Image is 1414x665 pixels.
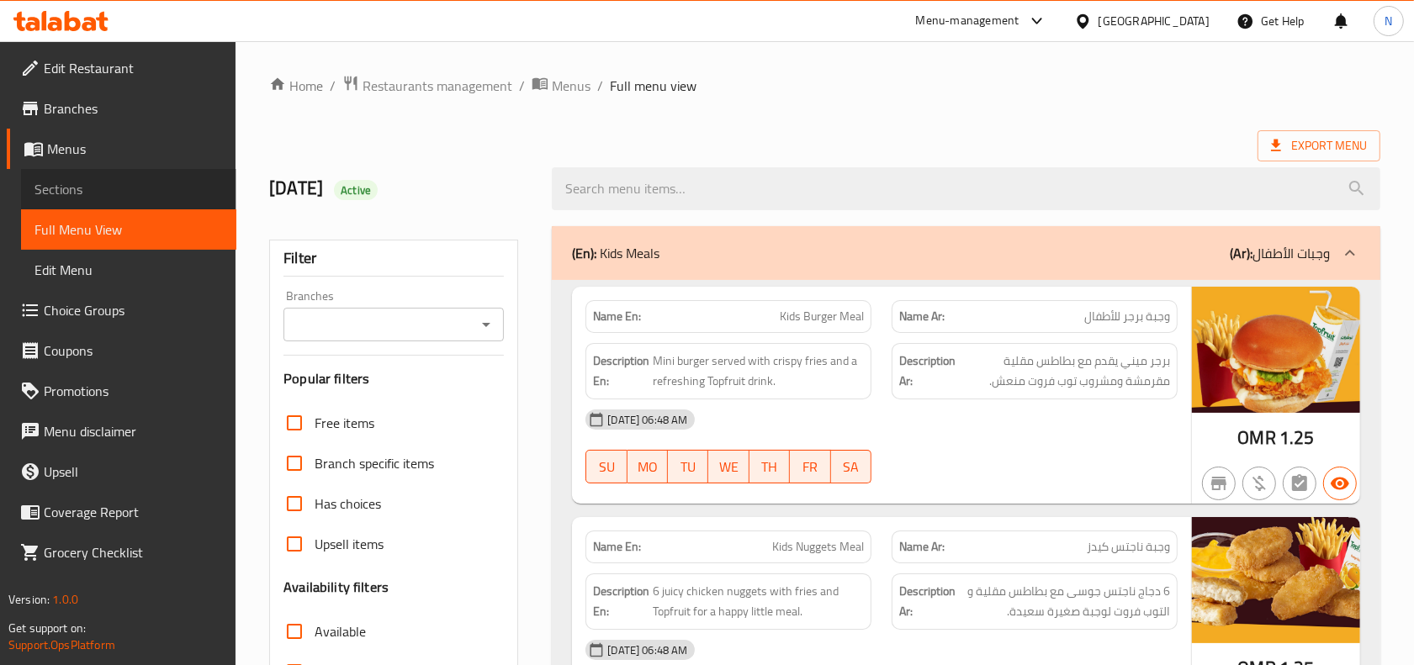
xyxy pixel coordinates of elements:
span: Menu disclaimer [44,421,223,441]
span: SU [593,455,620,479]
a: Menu disclaimer [7,411,236,451]
span: WE [715,455,742,479]
span: Version: [8,588,50,610]
a: Full Menu View [21,209,236,250]
span: Available [315,621,366,641]
span: Free items [315,413,374,433]
a: Home [269,76,323,96]
h3: Availability filters [283,578,389,597]
span: Kids Nuggets Meal [772,538,864,556]
a: Menus [7,129,236,169]
span: Restaurants management [363,76,512,96]
a: Edit Menu [21,250,236,290]
button: Available [1323,467,1357,500]
li: / [597,76,603,96]
button: SA [831,450,871,483]
div: Filter [283,240,504,277]
span: وجبة ناجتس كيدز [1087,538,1170,556]
strong: Name En: [593,308,641,325]
button: Purchased item [1242,467,1276,500]
b: (Ar): [1230,240,1252,266]
span: [DATE] 06:48 AM [601,642,694,658]
span: Grocery Checklist [44,542,223,562]
button: WE [708,450,749,483]
span: Full menu view [610,76,696,96]
span: Has choices [315,493,381,514]
span: Upsell [44,462,223,482]
span: برجر ميني يقدم مع بطاطس مقلية مقرمشة ومشروب توب فروت منعش. [959,351,1170,392]
span: OMR [1237,421,1275,454]
span: SA [838,455,865,479]
h2: [DATE] [269,176,532,201]
strong: Description Ar: [899,581,956,622]
button: Not branch specific item [1202,467,1236,500]
button: SU [585,450,627,483]
span: Upsell items [315,534,384,554]
span: Edit Restaurant [44,58,223,78]
span: Promotions [44,381,223,401]
span: 1.25 [1279,421,1315,454]
span: Choice Groups [44,300,223,320]
span: MO [634,455,661,479]
button: TU [668,450,708,483]
span: Menus [552,76,590,96]
span: Active [334,182,378,198]
img: Kids_Burger_Meal638905809960384945.jpg [1192,287,1360,413]
li: / [330,76,336,96]
span: Coverage Report [44,502,223,522]
div: Menu-management [916,11,1019,31]
a: Branches [7,88,236,129]
button: TH [749,450,790,483]
b: (En): [572,240,596,266]
strong: Description Ar: [899,351,956,392]
span: وجبة برجر للأطفال [1084,308,1170,325]
a: Coverage Report [7,492,236,532]
a: Coupons [7,330,236,371]
img: Kids_Nuggets_Meal638905809962712327.jpg [1192,517,1360,643]
button: Open [474,313,498,336]
span: FR [797,455,824,479]
div: (En): Kids Meals(Ar):وجبات الأطفال [552,226,1380,280]
nav: breadcrumb [269,75,1380,97]
p: وجبات الأطفال [1230,243,1330,263]
a: Edit Restaurant [7,48,236,88]
a: Upsell [7,451,236,492]
span: Mini burger served with crispy fries and a refreshing Topfruit drink. [653,351,864,392]
span: Branches [44,98,223,119]
span: TU [675,455,702,479]
strong: Name Ar: [899,308,945,325]
strong: Description En: [593,351,649,392]
strong: Name Ar: [899,538,945,556]
span: [DATE] 06:48 AM [601,412,694,428]
span: Kids Burger Meal [780,308,864,325]
li: / [519,76,525,96]
a: Sections [21,169,236,209]
span: 1.0.0 [52,588,78,610]
span: N [1385,12,1392,30]
span: Full Menu View [34,219,223,240]
strong: Description En: [593,581,649,622]
span: Menus [47,139,223,159]
a: Promotions [7,371,236,411]
span: Edit Menu [34,260,223,280]
button: FR [790,450,830,483]
h3: Popular filters [283,369,504,388]
span: Export Menu [1258,130,1380,161]
input: search [552,167,1380,210]
p: Kids Meals [572,243,659,263]
span: TH [756,455,783,479]
a: Support.OpsPlatform [8,634,115,656]
a: Choice Groups [7,290,236,330]
button: Not has choices [1283,467,1316,500]
a: Restaurants management [342,75,512,97]
span: 6 دجاج ناجتس جوسى مع بطاطس مقلية و التوب فروت لوجبة صغيرة سعيدة. [959,581,1170,622]
div: [GEOGRAPHIC_DATA] [1099,12,1210,30]
span: Coupons [44,340,223,361]
button: MO [628,450,668,483]
span: 6 juicy chicken nuggets with fries and Topfruit for a happy little meal. [653,581,864,622]
span: Export Menu [1271,135,1367,156]
strong: Name En: [593,538,641,556]
a: Menus [532,75,590,97]
span: Branch specific items [315,453,434,473]
a: Grocery Checklist [7,532,236,573]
